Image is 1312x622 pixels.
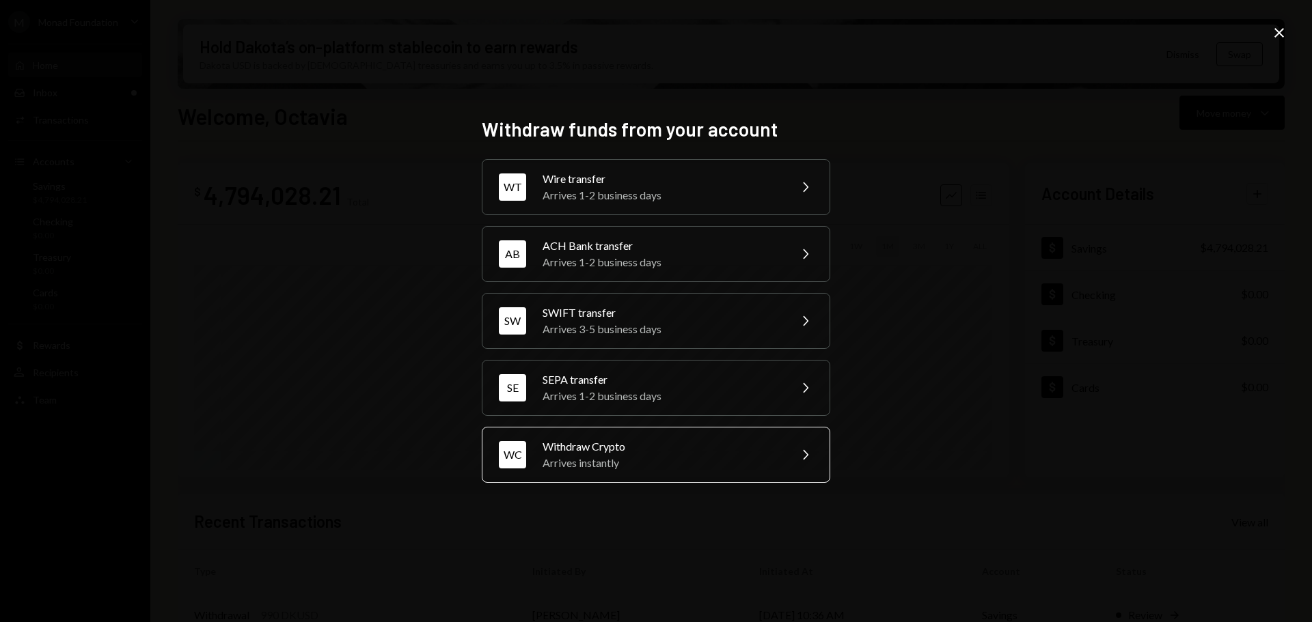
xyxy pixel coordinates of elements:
button: SWSWIFT transferArrives 3-5 business days [482,293,830,349]
div: WT [499,173,526,201]
button: SESEPA transferArrives 1-2 business days [482,360,830,416]
div: Arrives 1-2 business days [543,388,780,404]
div: SEPA transfer [543,371,780,388]
div: Arrives 3-5 business days [543,321,780,337]
div: Arrives 1-2 business days [543,187,780,203]
div: Wire transfer [543,171,780,187]
div: Withdraw Crypto [543,438,780,455]
button: ABACH Bank transferArrives 1-2 business days [482,226,830,282]
h2: Withdraw funds from your account [482,116,830,143]
button: WTWire transferArrives 1-2 business days [482,159,830,215]
div: SW [499,307,526,335]
div: WC [499,441,526,468]
div: Arrives 1-2 business days [543,254,780,270]
div: SE [499,374,526,401]
button: WCWithdraw CryptoArrives instantly [482,427,830,483]
div: SWIFT transfer [543,305,780,321]
div: AB [499,240,526,268]
div: ACH Bank transfer [543,238,780,254]
div: Arrives instantly [543,455,780,471]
